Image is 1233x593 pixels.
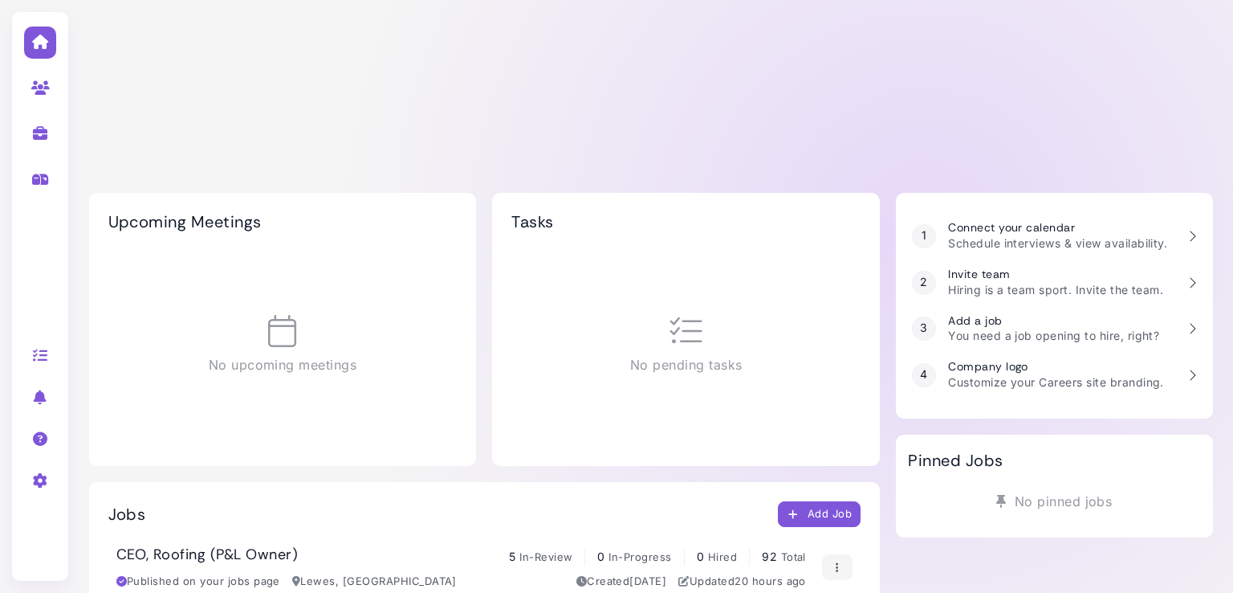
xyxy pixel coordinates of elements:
[519,550,572,563] span: In-Review
[116,574,280,590] div: Published on your jobs page
[509,550,515,563] span: 5
[948,268,1163,281] h3: Invite team
[511,212,553,231] h2: Tasks
[948,221,1167,235] h3: Connect your calendar
[912,363,936,387] div: 4
[697,550,704,563] span: 0
[576,574,667,590] div: Created
[948,314,1159,328] h3: Add a job
[629,575,666,587] time: Aug 13, 2025
[908,451,1003,470] h2: Pinned Jobs
[948,374,1164,391] p: Customize your Careers site branding.
[511,247,861,442] div: No pending tasks
[116,546,299,564] h3: CEO, Roofing (P&L Owner)
[948,360,1164,374] h3: Company logo
[292,574,457,590] div: Lewes, [GEOGRAPHIC_DATA]
[787,506,853,523] div: Add Job
[781,550,806,563] span: Total
[608,550,671,563] span: In-Progress
[678,574,806,590] div: Updated
[904,352,1204,399] a: 4 Company logo Customize your Careers site branding.
[762,550,777,563] span: 92
[108,247,458,442] div: No upcoming meetings
[108,212,262,231] h2: Upcoming Meetings
[948,327,1159,344] p: You need a job opening to hire, right?
[904,260,1204,306] a: 2 Invite team Hiring is a team sport. Invite the team.
[912,317,936,341] div: 3
[912,271,936,295] div: 2
[908,486,1200,517] div: No pinned jobs
[708,550,737,563] span: Hired
[108,505,146,524] h2: Jobs
[948,235,1167,252] p: Schedule interviews & view availability.
[904,213,1204,260] a: 1 Connect your calendar Schedule interviews & view availability.
[904,306,1204,353] a: 3 Add a job You need a job opening to hire, right?
[948,281,1163,298] p: Hiring is a team sport. Invite the team.
[778,501,861,527] button: Add Job
[912,224,936,248] div: 1
[735,575,806,587] time: Sep 03, 2025
[597,550,604,563] span: 0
